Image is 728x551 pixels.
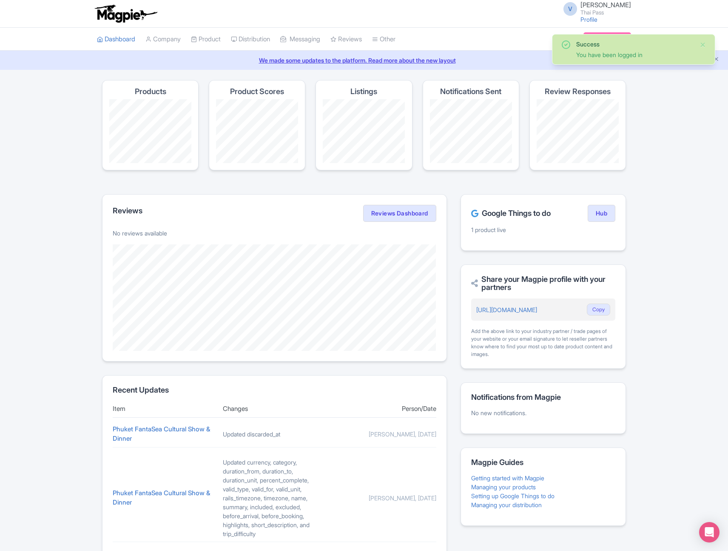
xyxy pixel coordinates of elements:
[576,40,693,49] div: Success
[580,1,631,9] span: [PERSON_NAME]
[471,275,615,292] h2: Share your Magpie profile with your partners
[113,425,210,443] a: Phuket FantaSea Cultural Show & Dinner
[333,430,436,439] div: [PERSON_NAME], [DATE]
[563,2,577,16] span: V
[93,4,159,23] img: logo-ab69f6fb50320c5b225c76a69d11143b.png
[231,28,270,51] a: Distribution
[699,522,719,542] div: Open Intercom Messenger
[350,87,377,96] h4: Listings
[471,483,536,491] a: Managing your products
[113,489,210,507] a: Phuket FantaSea Cultural Show & Dinner
[471,327,615,358] div: Add the above link to your industry partner / trade pages of your website or your email signature...
[97,28,135,51] a: Dashboard
[113,207,142,215] h2: Reviews
[476,306,537,313] a: [URL][DOMAIN_NAME]
[471,492,555,499] a: Setting up Google Things to do
[135,87,166,96] h4: Products
[113,386,436,394] h2: Recent Updates
[191,28,221,51] a: Product
[471,501,542,508] a: Managing your distribution
[576,50,693,59] div: You have been logged in
[113,404,216,414] div: Item
[372,28,395,51] a: Other
[333,494,436,502] div: [PERSON_NAME], [DATE]
[223,458,326,538] div: Updated currency, category, duration_from, duration_to, duration_unit, percent_complete, valid_ty...
[587,304,610,316] button: Copy
[280,28,320,51] a: Messaging
[113,229,436,238] p: No reviews available
[471,225,615,234] p: 1 product live
[558,2,631,15] a: V [PERSON_NAME] Thai Pass
[583,32,631,45] a: Subscription
[5,56,723,65] a: We made some updates to the platform. Read more about the new layout
[440,87,501,96] h4: Notifications Sent
[588,205,615,222] a: Hub
[580,16,597,23] a: Profile
[580,10,631,15] small: Thai Pass
[471,408,615,417] p: No new notifications.
[545,87,611,96] h4: Review Responses
[471,474,544,482] a: Getting started with Magpie
[471,393,615,402] h2: Notifications from Magpie
[471,209,551,218] h2: Google Things to do
[363,205,436,222] a: Reviews Dashboard
[230,87,284,96] h4: Product Scores
[471,458,615,467] h2: Magpie Guides
[223,430,326,439] div: Updated discarded_at
[145,28,181,51] a: Company
[713,55,719,65] button: Close announcement
[700,40,706,50] button: Close
[223,404,326,414] div: Changes
[333,404,436,414] div: Person/Date
[330,28,362,51] a: Reviews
